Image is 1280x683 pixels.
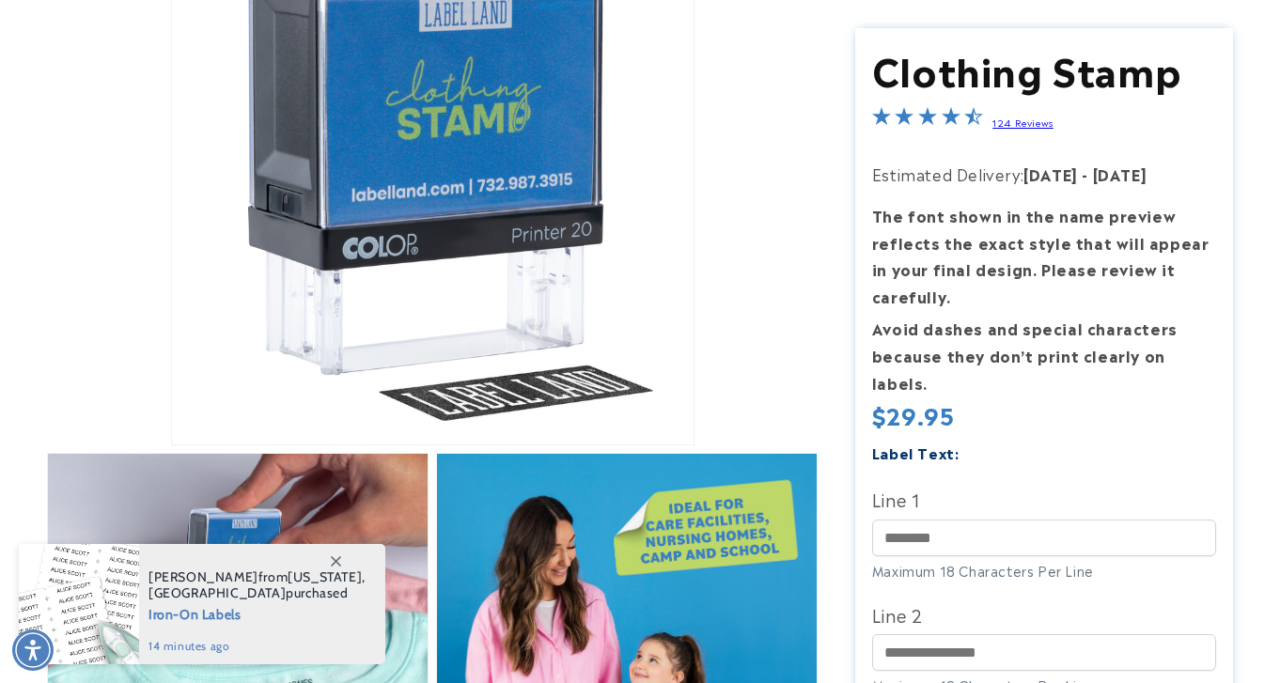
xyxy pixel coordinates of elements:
[148,584,286,601] span: [GEOGRAPHIC_DATA]
[992,116,1054,129] a: 124 Reviews
[872,561,1217,581] div: Maximum 18 Characters Per Line
[872,599,1217,629] label: Line 2
[1023,163,1078,185] strong: [DATE]
[1082,163,1088,185] strong: -
[288,568,362,585] span: [US_STATE]
[872,401,955,430] span: $29.95
[148,569,366,601] span: from , purchased
[12,629,54,671] div: Accessibility Menu
[1092,602,1261,664] iframe: Gorgias live chat messenger
[148,638,366,655] span: 14 minutes ago
[1093,163,1147,185] strong: [DATE]
[872,204,1210,307] strong: The font shown in the name preview reflects the exact style that will appear in your final design...
[872,45,1217,94] h1: Clothing Stamp
[872,161,1217,188] p: Estimated Delivery:
[148,601,366,625] span: Iron-On Labels
[148,568,258,585] span: [PERSON_NAME]
[872,110,983,132] span: 4.4-star overall rating
[872,317,1178,394] strong: Avoid dashes and special characters because they don’t print clearly on labels.
[872,442,960,464] label: Label Text:
[872,485,1217,515] label: Line 1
